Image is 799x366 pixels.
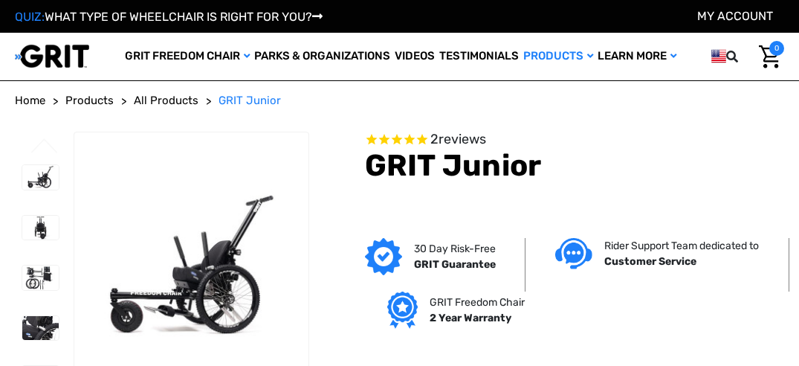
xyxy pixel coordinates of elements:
[134,92,198,109] a: All Products
[755,41,784,72] a: Cart with 0 items
[65,94,114,107] span: Products
[22,266,59,290] img: GRIT Junior: disassembled child-specific GRIT Freedom Chair model with seatback, push handles, fo...
[759,45,780,68] img: Cart
[697,9,773,23] a: Account
[15,92,45,109] a: Home
[414,258,496,271] strong: GRIT Guarantee
[595,33,679,80] a: Learn More
[123,33,252,80] a: GRIT Freedom Chair
[365,148,784,184] h1: GRIT Junior
[387,292,418,329] img: Grit freedom
[430,131,486,147] span: 2 reviews
[65,92,114,109] a: Products
[252,33,392,80] a: Parks & Organizations
[711,47,726,65] img: us.png
[439,131,486,147] span: reviews
[15,92,784,109] nav: Breadcrumb
[15,10,45,24] span: QUIZ:
[414,241,496,257] p: 30 Day Risk-Free
[22,316,59,341] img: GRIT Junior: close up of child-sized GRIT wheelchair with Invacare Matrx seat, levers, and wheels
[430,312,511,324] strong: 2 Year Warranty
[15,10,323,24] a: QUIZ:WHAT TYPE OF WHEELCHAIR IS RIGHT FOR YOU?
[74,190,308,345] img: GRIT Junior: GRIT Freedom Chair all terrain wheelchair engineered specifically for kids
[604,255,696,268] strong: Customer Service
[430,295,525,310] p: GRIT Freedom Chair
[134,94,198,107] span: All Products
[219,94,281,107] span: GRIT Junior
[365,132,784,148] span: Rated 5.0 out of 5 stars 2 reviews
[748,41,755,72] input: Search
[521,33,595,80] a: Products
[392,33,437,80] a: Videos
[22,165,59,190] img: GRIT Junior: GRIT Freedom Chair all terrain wheelchair engineered specifically for kids
[219,92,281,109] a: GRIT Junior
[555,238,592,269] img: Customer service
[604,238,759,254] p: Rider Support Team dedicated to
[22,216,59,240] img: GRIT Junior: front view of kid-sized model of GRIT Freedom Chair all terrain wheelchair
[437,33,521,80] a: Testimonials
[769,41,784,56] span: 0
[365,238,402,275] img: GRIT Guarantee
[15,94,45,107] span: Home
[29,138,60,156] button: Go to slide 3 of 3
[15,44,89,68] img: GRIT All-Terrain Wheelchair and Mobility Equipment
